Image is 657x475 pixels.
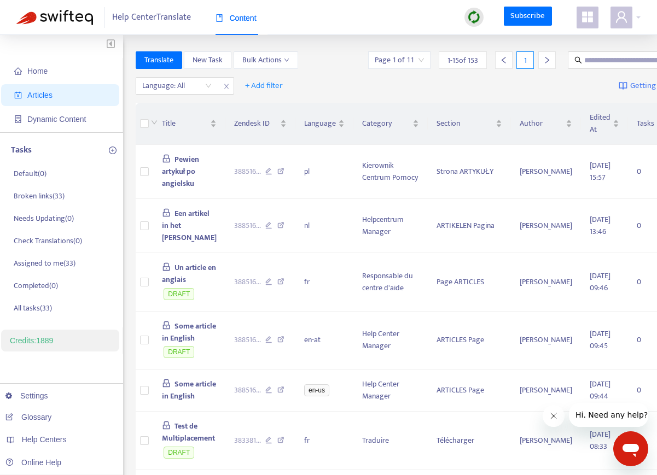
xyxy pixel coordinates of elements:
[164,346,194,358] span: DRAFT
[27,91,53,99] span: Articles
[162,420,215,444] span: Test de Multiplacement
[511,412,581,470] td: [PERSON_NAME]
[193,54,223,66] span: New Task
[428,312,511,370] td: ARTICLES Page
[295,199,353,253] td: nl
[162,320,217,344] span: Some article in English
[295,103,353,145] th: Language
[162,379,171,388] span: lock
[162,261,217,286] span: Un article en anglais
[511,103,581,145] th: Author
[14,91,22,99] span: account-book
[151,119,158,126] span: down
[590,159,611,184] span: [DATE] 15:57
[590,112,611,136] span: Edited At
[437,118,493,130] span: Section
[162,208,171,217] span: lock
[428,253,511,312] td: Page ARTICLES
[234,276,261,288] span: 388516 ...
[615,10,628,24] span: user
[234,334,261,346] span: 388516 ...
[234,220,261,232] span: 388516 ...
[10,336,53,345] a: Credits:1889
[613,431,648,466] iframe: Button to launch messaging window
[14,302,52,314] p: All tasks ( 33 )
[637,118,654,130] span: Tasks
[581,10,594,24] span: appstore
[590,327,611,352] span: [DATE] 09:45
[362,118,410,130] span: Category
[27,115,86,124] span: Dynamic Content
[11,144,32,157] p: Tasks
[5,391,48,400] a: Settings
[14,213,74,224] p: Needs Updating ( 0 )
[590,269,611,294] span: [DATE] 09:46
[14,115,22,123] span: container
[162,207,217,244] span: Een artikel in het [PERSON_NAME]
[16,10,93,25] img: Swifteq
[162,321,171,330] span: lock
[153,103,225,145] th: Title
[112,7,191,28] span: Help Center Translate
[353,199,428,253] td: Helpcentrum Manager
[14,190,65,202] p: Broken links ( 33 )
[14,235,82,247] p: Check Translations ( 0 )
[511,199,581,253] td: [PERSON_NAME]
[162,262,171,271] span: lock
[511,370,581,412] td: [PERSON_NAME]
[428,145,511,199] td: Strona ARTYKUŁY
[225,103,296,145] th: Zendesk ID
[22,435,67,444] span: Help Centers
[216,14,223,22] span: book
[242,54,289,66] span: Bulk Actions
[353,370,428,412] td: Help Center Manager
[428,370,511,412] td: ARTICLES Page
[14,257,75,269] p: Assigned to me ( 33 )
[467,10,481,24] img: sync.dc5367851b00ba804db3.png
[234,118,278,130] span: Zendesk ID
[516,51,534,69] div: 1
[619,81,627,90] img: image-link
[5,413,51,421] a: Glossary
[14,168,46,179] p: Default ( 0 )
[144,54,173,66] span: Translate
[136,51,182,69] button: Translate
[304,384,329,396] span: en-us
[590,378,611,402] span: [DATE] 09:44
[162,118,208,130] span: Title
[428,412,511,470] td: Télécharger
[234,166,261,178] span: 388516 ...
[569,403,648,427] iframe: Message from company
[27,67,48,75] span: Home
[581,103,628,145] th: Edited At
[234,384,261,396] span: 388516 ...
[353,412,428,470] td: Traduire
[428,103,511,145] th: Section
[543,405,565,427] iframe: Close message
[590,428,611,453] span: [DATE] 08:33
[511,145,581,199] td: [PERSON_NAME]
[353,145,428,199] td: Kierownik Centrum Pomocy
[295,253,353,312] td: fr
[520,118,563,130] span: Author
[234,51,298,69] button: Bulk Actionsdown
[304,118,336,130] span: Language
[234,435,261,447] span: 383381 ...
[164,288,194,300] span: DRAFT
[574,56,582,64] span: search
[543,56,551,64] span: right
[295,145,353,199] td: pl
[353,103,428,145] th: Category
[164,447,194,459] span: DRAFT
[511,312,581,370] td: [PERSON_NAME]
[353,312,428,370] td: Help Center Manager
[511,253,581,312] td: [PERSON_NAME]
[219,80,234,93] span: close
[295,412,353,470] td: fr
[295,312,353,370] td: en-at
[237,77,291,95] button: + Add filter
[590,213,611,238] span: [DATE] 13:46
[162,421,171,430] span: lock
[184,51,231,69] button: New Task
